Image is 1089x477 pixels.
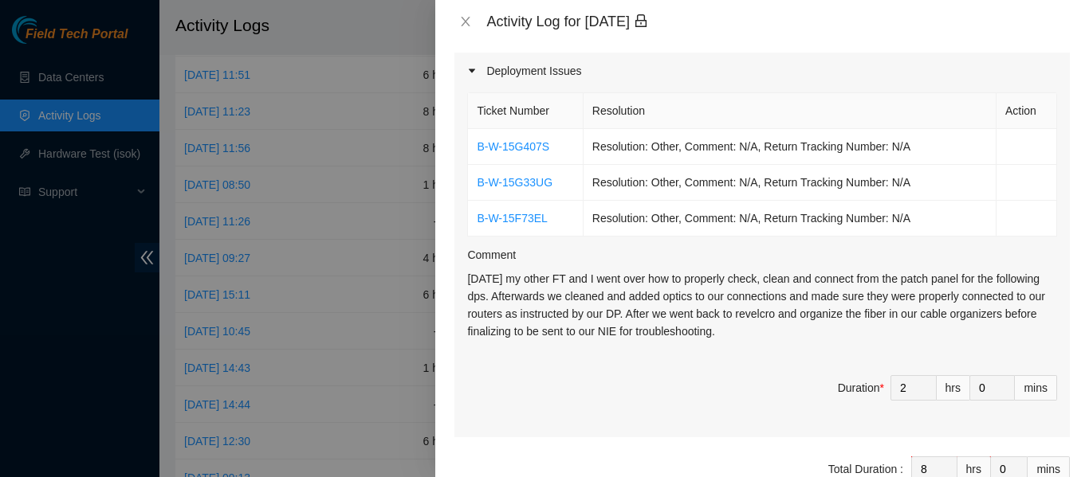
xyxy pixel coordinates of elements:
[997,93,1057,129] th: Action
[584,165,997,201] td: Resolution: Other, Comment: N/A, Return Tracking Number: N/A
[467,246,516,264] label: Comment
[454,53,1070,89] div: Deployment Issues
[584,93,997,129] th: Resolution
[467,270,1057,340] p: [DATE] my other FT and I went over how to properly check, clean and connect from the patch panel ...
[468,93,583,129] th: Ticket Number
[584,129,997,165] td: Resolution: Other, Comment: N/A, Return Tracking Number: N/A
[477,176,552,189] a: B-W-15G33UG
[477,212,547,225] a: B-W-15F73EL
[477,140,549,153] a: B-W-15G407S
[467,66,477,76] span: caret-right
[838,379,884,397] div: Duration
[454,14,477,29] button: Close
[634,14,648,28] span: lock
[486,13,1070,30] div: Activity Log for [DATE]
[1015,375,1057,401] div: mins
[584,201,997,237] td: Resolution: Other, Comment: N/A, Return Tracking Number: N/A
[459,15,472,28] span: close
[937,375,970,401] div: hrs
